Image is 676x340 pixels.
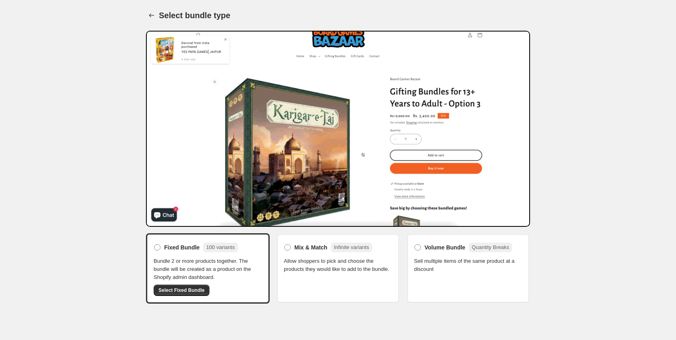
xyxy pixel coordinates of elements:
img: Bundle Preview [146,31,530,227]
span: Allow shoppers to pick and choose the products they would like to add to the bundle. [284,257,392,273]
button: Select Fixed Bundle [154,285,209,296]
span: Mix & Match [294,243,327,251]
h1: Select bundle type [159,11,230,20]
span: Volume Bundle [425,243,465,251]
span: Sell multiple items of the same product at a discount [414,257,522,273]
span: Fixed Bundle [164,243,200,251]
span: Quantity Breaks [472,244,509,250]
button: Back [146,10,157,21]
span: Select Fixed Bundle [158,287,205,294]
span: Infinite variants [334,244,369,250]
span: Bundle 2 or more products together. The bundle will be created as a product on the Shopify admin ... [154,257,262,281]
span: 100 variants [206,244,235,250]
